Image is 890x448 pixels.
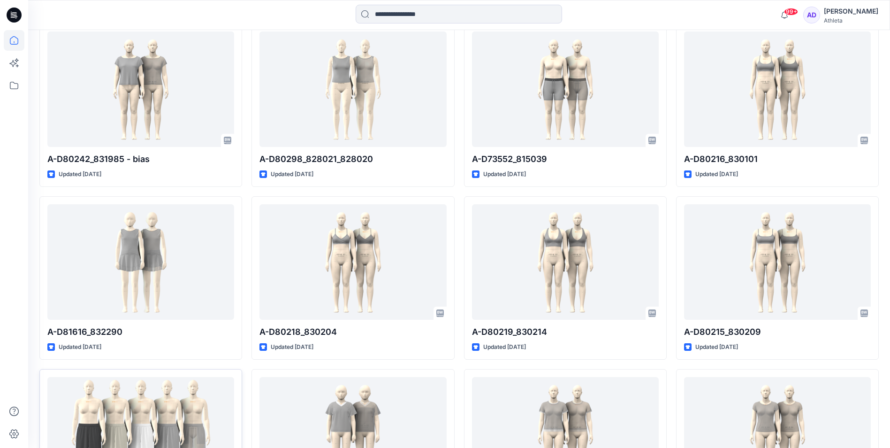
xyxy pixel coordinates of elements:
[824,6,878,17] div: [PERSON_NAME]
[803,7,820,23] div: AD
[259,31,446,147] a: A-D80298_828021_828020
[47,204,234,319] a: A-D81616_832290
[259,153,446,166] p: A-D80298_828021_828020
[695,170,738,179] p: Updated [DATE]
[472,325,659,339] p: A-D80219_830214
[271,170,313,179] p: Updated [DATE]
[483,170,526,179] p: Updated [DATE]
[483,342,526,352] p: Updated [DATE]
[472,31,659,147] a: A-D73552_815039
[824,17,878,24] div: Athleta
[59,342,101,352] p: Updated [DATE]
[684,153,871,166] p: A-D80216_830101
[259,204,446,319] a: A-D80218_830204
[684,204,871,319] a: A-D80215_830209
[684,31,871,147] a: A-D80216_830101
[47,325,234,339] p: A-D81616_832290
[472,153,659,166] p: A-D73552_815039
[684,325,871,339] p: A-D80215_830209
[59,170,101,179] p: Updated [DATE]
[47,31,234,147] a: A-D80242_831985 - bias
[695,342,738,352] p: Updated [DATE]
[259,325,446,339] p: A-D80218_830204
[271,342,313,352] p: Updated [DATE]
[472,204,659,319] a: A-D80219_830214
[47,153,234,166] p: A-D80242_831985 - bias
[784,8,798,15] span: 99+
